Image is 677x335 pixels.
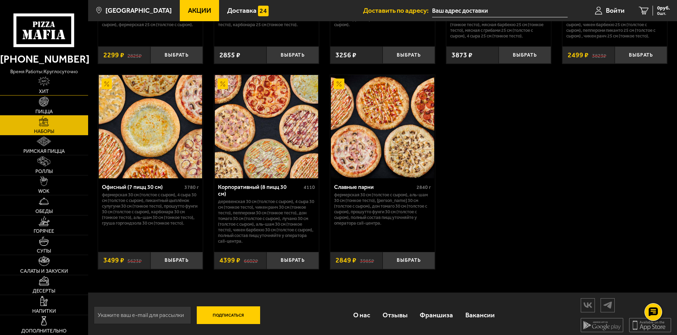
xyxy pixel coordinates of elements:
[592,52,606,59] s: 3823 ₽
[334,192,431,226] p: Фермерская 30 см (толстое с сыром), Аль-Шам 30 см (тонкое тесто), [PERSON_NAME] 30 см (толстое с ...
[102,184,183,190] div: Офисный (7 пицц 30 см)
[331,75,434,178] img: Славные парни
[103,52,124,59] span: 2299 ₽
[383,252,435,269] button: Выбрать
[452,52,472,59] span: 3873 ₽
[218,184,302,197] div: Корпоративный (8 пицц 30 см)
[360,257,374,264] s: 3985 ₽
[450,5,547,39] p: Чикен Ранч 25 см (толстое с сыром), Чикен Барбекю 25 см (толстое с сыром), Пепперони 25 см (толст...
[568,52,589,59] span: 2499 ₽
[98,75,203,178] a: АкционныйОфисный (7 пицц 30 см)
[266,46,319,64] button: Выбрать
[459,304,500,327] a: Вакансии
[218,199,315,244] p: Деревенская 30 см (толстое с сыром), 4 сыра 30 см (тонкое тесто), Чикен Ранч 30 см (тонкое тесто)...
[432,4,568,17] input: Ваш адрес доставки
[32,309,56,314] span: Напитки
[35,209,53,214] span: Обеды
[102,79,112,89] img: Акционный
[94,306,191,324] input: Укажите ваш e-mail для рассылки
[218,79,228,89] img: Акционный
[103,257,124,264] span: 3499 ₽
[33,289,55,294] span: Десерты
[37,249,51,254] span: Супы
[417,184,431,190] span: 2840 г
[102,192,199,226] p: Фермерская 30 см (толстое с сыром), 4 сыра 30 см (толстое с сыром), Пикантный цыплёнок сулугуни 3...
[334,79,344,89] img: Акционный
[335,52,356,59] span: 3256 ₽
[20,269,68,274] span: Салаты и закуски
[657,6,670,11] span: 0 руб.
[581,299,595,311] img: vk
[383,46,435,64] button: Выбрать
[615,46,667,64] button: Выбрать
[127,52,142,59] s: 2825 ₽
[214,75,319,178] a: АкционныйКорпоративный (8 пицц 30 см)
[601,299,614,311] img: tg
[215,75,318,178] img: Корпоративный (8 пицц 30 см)
[335,257,356,264] span: 2849 ₽
[38,189,50,194] span: WOK
[150,252,203,269] button: Выбрать
[334,184,415,190] div: Славные парни
[219,257,240,264] span: 4399 ₽
[414,304,459,327] a: Франшиза
[35,169,53,174] span: Роллы
[244,257,258,264] s: 6602 ₽
[188,7,211,14] span: Акции
[304,184,315,190] span: 4110
[258,6,269,16] img: 15daf4d41897b9f0e9f617042186c801.svg
[219,52,240,59] span: 2855 ₽
[34,129,54,134] span: Наборы
[499,46,551,64] button: Выбрать
[127,257,142,264] s: 5623 ₽
[150,46,203,64] button: Выбрать
[606,7,625,14] span: Войти
[363,7,432,14] span: Доставить по адресу:
[266,252,319,269] button: Выбрать
[566,5,663,39] p: Карбонара 25 см (тонкое тесто), Прошутто Фунги 25 см (тонкое тесто), Пепперони 25 см (толстое с с...
[99,75,202,178] img: Офисный (7 пицц 30 см)
[184,184,199,190] span: 3780 г
[23,149,65,154] span: Римская пицца
[105,7,172,14] span: [GEOGRAPHIC_DATA]
[377,304,414,327] a: Отзывы
[35,109,53,114] span: Пицца
[39,89,49,94] span: Хит
[330,75,435,178] a: АкционныйСлавные парни
[657,11,670,16] span: 0 шт.
[227,7,257,14] span: Доставка
[347,304,376,327] a: О нас
[34,229,54,234] span: Горячее
[197,306,260,324] button: Подписаться
[21,329,67,334] span: Дополнительно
